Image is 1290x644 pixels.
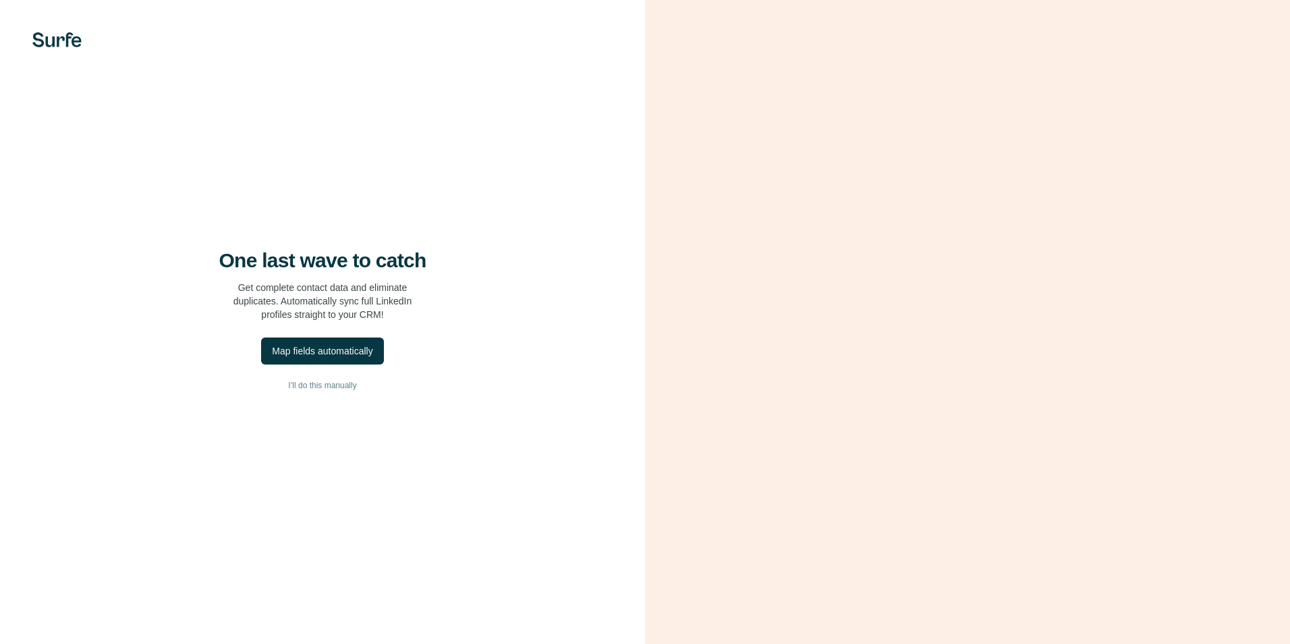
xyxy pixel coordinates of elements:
img: Surfe's logo [32,32,82,47]
p: Get complete contact data and eliminate duplicates. Automatically sync full LinkedIn profiles str... [233,281,412,321]
h4: One last wave to catch [219,248,426,273]
button: Map fields automatically [261,338,383,365]
div: Map fields automatically [272,344,372,358]
span: I’ll do this manually [288,379,356,392]
button: I’ll do this manually [27,375,618,396]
